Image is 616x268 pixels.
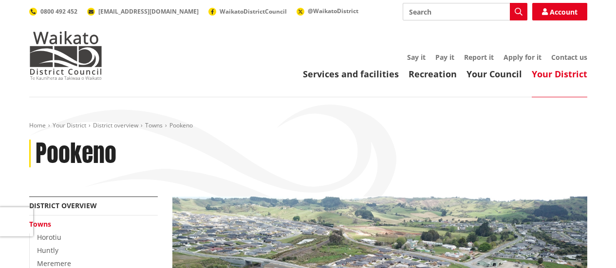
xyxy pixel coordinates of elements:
a: Towns [29,219,51,229]
span: @WaikatoDistrict [308,7,358,15]
a: Say it [407,53,426,62]
a: Your District [53,121,86,129]
h1: Pookeno [36,140,116,168]
a: Horotiu [37,232,61,242]
a: Huntly [37,246,58,255]
a: Meremere [37,259,71,268]
a: Your District [532,68,587,80]
a: District overview [29,201,97,210]
a: Your Council [467,68,522,80]
span: Pookeno [169,121,193,129]
img: Waikato District Council - Te Kaunihera aa Takiwaa o Waikato [29,31,102,80]
a: Account [532,3,587,20]
a: Report it [464,53,494,62]
a: Recreation [409,68,457,80]
a: Home [29,121,46,129]
nav: breadcrumb [29,122,587,130]
a: District overview [93,121,138,129]
span: [EMAIL_ADDRESS][DOMAIN_NAME] [98,7,199,16]
input: Search input [403,3,527,20]
a: 0800 492 452 [29,7,77,16]
span: WaikatoDistrictCouncil [220,7,287,16]
a: Services and facilities [303,68,399,80]
a: [EMAIL_ADDRESS][DOMAIN_NAME] [87,7,199,16]
span: 0800 492 452 [40,7,77,16]
a: WaikatoDistrictCouncil [208,7,287,16]
a: @WaikatoDistrict [297,7,358,15]
a: Towns [145,121,163,129]
a: Contact us [551,53,587,62]
a: Pay it [435,53,454,62]
a: Apply for it [504,53,541,62]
